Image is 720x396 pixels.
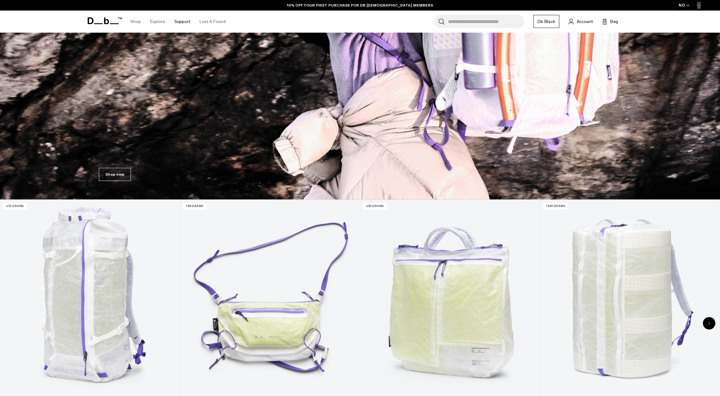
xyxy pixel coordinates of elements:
[183,203,206,210] p: 138 grams
[543,203,568,210] p: 1300 grams
[363,203,387,210] p: 450 grams
[174,11,190,33] a: Support
[130,11,141,33] a: Shop
[3,203,27,210] p: 470 grams
[533,15,559,28] a: Db Black
[287,2,433,8] a: 10% OFF YOUR FIRST PURCHASE FOR DB [DEMOGRAPHIC_DATA] MEMBERS
[569,18,593,25] a: Account
[602,18,618,25] button: Bag
[577,18,593,25] span: Account
[150,11,165,33] a: Explore
[99,168,131,181] a: Shop now
[610,18,618,25] span: Bag
[200,11,226,33] a: Lost & Found
[703,317,715,329] div: Next slide
[126,11,230,33] nav: Main Navigation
